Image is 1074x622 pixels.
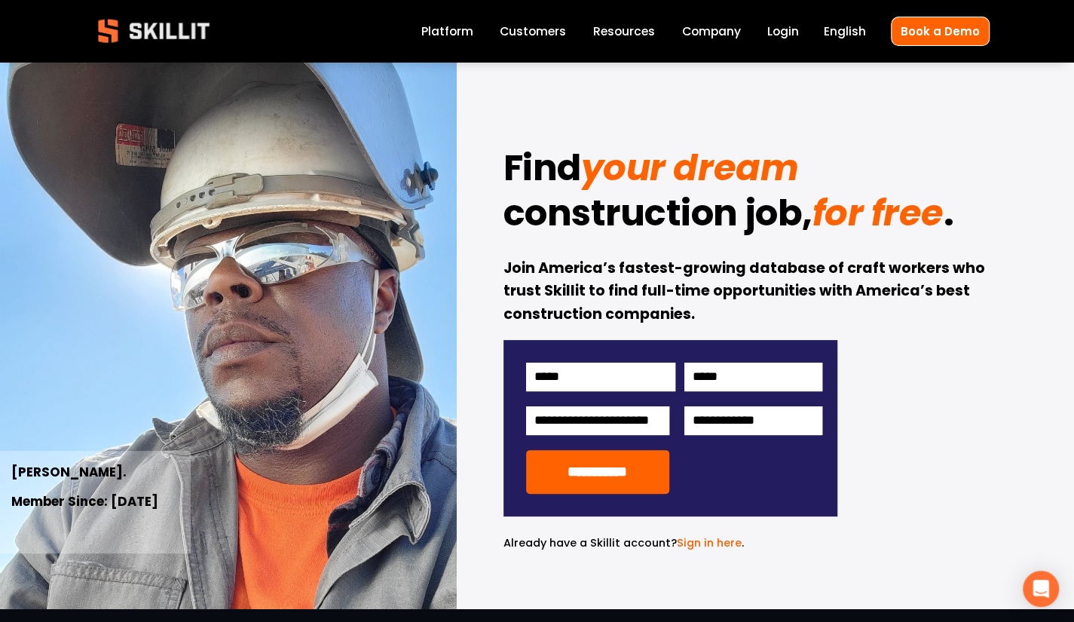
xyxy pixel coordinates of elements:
[681,21,740,41] a: Company
[767,21,799,41] a: Login
[824,23,866,40] span: English
[824,21,866,41] div: language picker
[500,21,566,41] a: Customers
[503,535,677,550] span: Already have a Skillit account?
[581,142,798,193] em: your dream
[593,21,655,41] a: folder dropdown
[503,535,837,552] p: .
[11,463,127,481] strong: [PERSON_NAME].
[812,188,943,238] em: for free
[593,23,655,40] span: Resources
[85,8,222,54] img: Skillit
[944,188,954,238] strong: .
[503,188,812,238] strong: construction job,
[503,142,581,193] strong: Find
[1023,571,1059,607] div: Open Intercom Messenger
[421,21,473,41] a: Platform
[891,17,990,46] a: Book a Demo
[503,258,988,324] strong: Join America’s fastest-growing database of craft workers who trust Skillit to find full-time oppo...
[677,535,742,550] a: Sign in here
[11,492,158,510] strong: Member Since: [DATE]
